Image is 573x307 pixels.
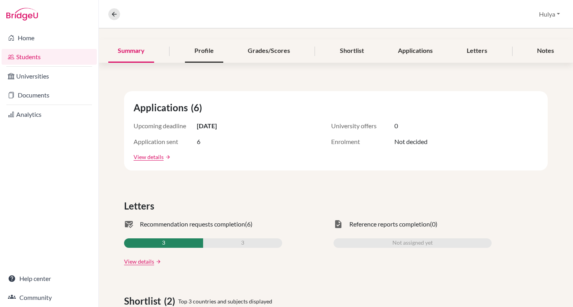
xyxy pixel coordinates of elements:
a: View details [124,257,154,266]
div: Profile [185,39,223,63]
span: Letters [124,199,157,213]
div: Grades/Scores [238,39,300,63]
span: Reference reports completion [349,219,430,229]
div: Summary [108,39,154,63]
span: 0 [394,121,398,131]
a: View details [134,153,164,161]
a: Analytics [2,107,97,122]
a: arrow_forward [164,154,171,160]
span: task [334,219,343,229]
span: University offers [331,121,394,131]
span: 6 [197,137,200,146]
span: Application sent [134,137,197,146]
span: (0) [430,219,437,229]
div: Applications [388,39,442,63]
span: (6) [245,219,253,229]
span: Upcoming deadline [134,121,197,131]
img: Bridge-U [6,8,38,21]
span: Recommendation requests completion [140,219,245,229]
span: [DATE] [197,121,217,131]
a: arrow_forward [154,259,161,264]
span: Not decided [394,137,428,146]
span: Applications [134,101,191,115]
span: Not assigned yet [392,238,433,248]
div: Letters [457,39,497,63]
a: Universities [2,68,97,84]
a: Documents [2,87,97,103]
span: mark_email_read [124,219,134,229]
span: (6) [191,101,205,115]
div: Notes [528,39,564,63]
button: Hulya [535,7,564,22]
a: Home [2,30,97,46]
div: Shortlist [330,39,373,63]
span: 3 [162,238,165,248]
a: Help center [2,271,97,286]
a: Students [2,49,97,65]
span: Enrolment [331,137,394,146]
a: Community [2,290,97,305]
span: 3 [241,238,244,248]
span: Top 3 countries and subjects displayed [178,297,272,305]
